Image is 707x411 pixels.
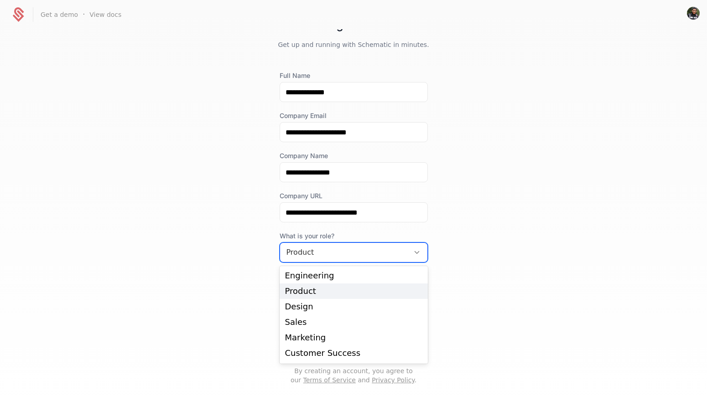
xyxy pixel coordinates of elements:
[280,71,428,80] label: Full Name
[285,287,422,295] div: Product
[280,191,428,200] label: Company URL
[83,9,85,20] span: ·
[280,231,428,241] span: What is your role?
[280,151,428,160] label: Company Name
[285,272,422,280] div: Engineering
[687,7,700,20] img: Mario Salvador
[372,376,414,384] a: Privacy Policy
[303,376,356,384] a: Terms of Service
[280,111,428,120] label: Company Email
[285,334,422,342] div: Marketing
[285,349,422,357] div: Customer Success
[41,11,78,18] a: Get a demo
[285,318,422,326] div: Sales
[687,7,700,20] button: Open user button
[89,11,121,18] a: View docs
[280,366,428,385] p: By creating an account, you agree to our and .
[285,303,422,311] div: Design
